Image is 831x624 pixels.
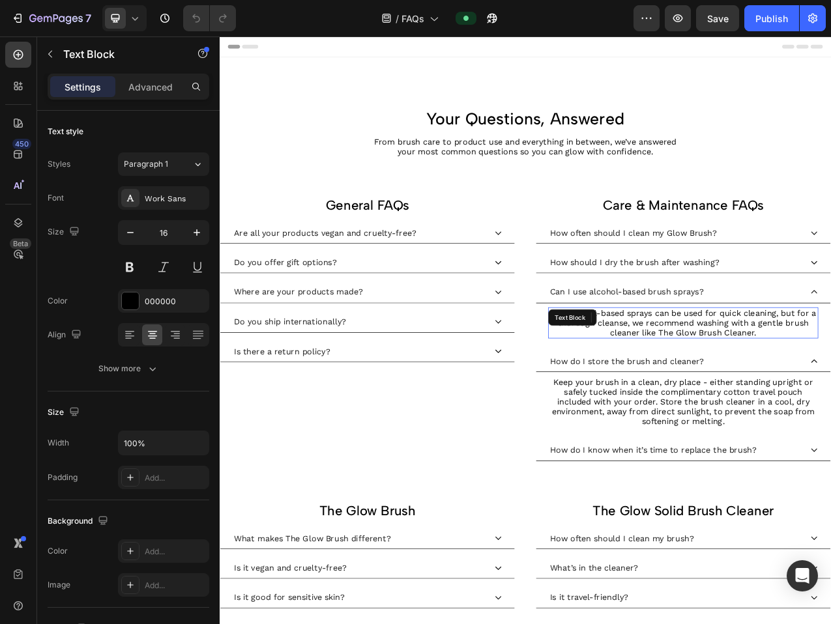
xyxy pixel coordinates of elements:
button: Save [696,5,739,31]
span: Save [707,13,729,24]
span: FAQs [401,12,424,25]
div: Size [48,223,82,241]
div: Add... [145,546,206,558]
button: Show more [48,357,209,380]
div: Background [48,513,111,530]
div: 450 [12,139,31,149]
div: Text style [48,126,83,137]
p: 7 [85,10,91,26]
h2: Care & Maintenance FAQs [404,205,782,227]
div: Color [48,295,68,307]
button: Publish [744,5,799,31]
div: Font [48,192,64,204]
span: Paragraph 1 [124,158,168,170]
div: Show more [98,362,159,375]
div: Add... [145,580,206,591]
input: Auto [119,431,209,455]
p: Settings [65,80,101,94]
span: / [396,12,399,25]
p: Advanced [128,80,173,94]
div: Width [48,437,69,449]
p: Text Block [63,46,174,62]
p: How should I dry the brush after washing? [422,283,639,295]
p: Yes, alcohol-based sprays can be used for quick cleaning, but for a thorough cleanse, we recommen... [422,348,765,386]
div: Styles [48,158,70,170]
p: How do I know when it’s time to replace the brush? [422,522,687,535]
div: Image [48,579,70,591]
div: Beta [10,238,31,249]
div: Text Block [426,354,471,365]
div: Publish [755,12,788,25]
div: 000000 [145,296,206,307]
button: Paragraph 1 [118,152,209,176]
button: 7 [5,5,97,31]
div: Undo/Redo [183,5,236,31]
p: How often should I clean my Glow Brush? [422,245,636,257]
p: How do I store the brush and cleaner? [422,409,620,421]
p: Can I use alcohol-based brush sprays? [422,320,619,333]
div: Padding [48,472,78,483]
h2: The Glow Solid Brush Cleaner [404,595,782,618]
div: Open Intercom Messenger [787,560,818,591]
div: Align [48,326,84,344]
div: Size [48,404,82,421]
span: Keep your brush in a clean, dry place - either standing upright or safely tucked inside the compl... [425,436,761,498]
iframe: Design area [220,36,831,624]
div: Color [48,545,68,557]
div: Work Sans [145,193,206,205]
div: Add... [145,472,206,484]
